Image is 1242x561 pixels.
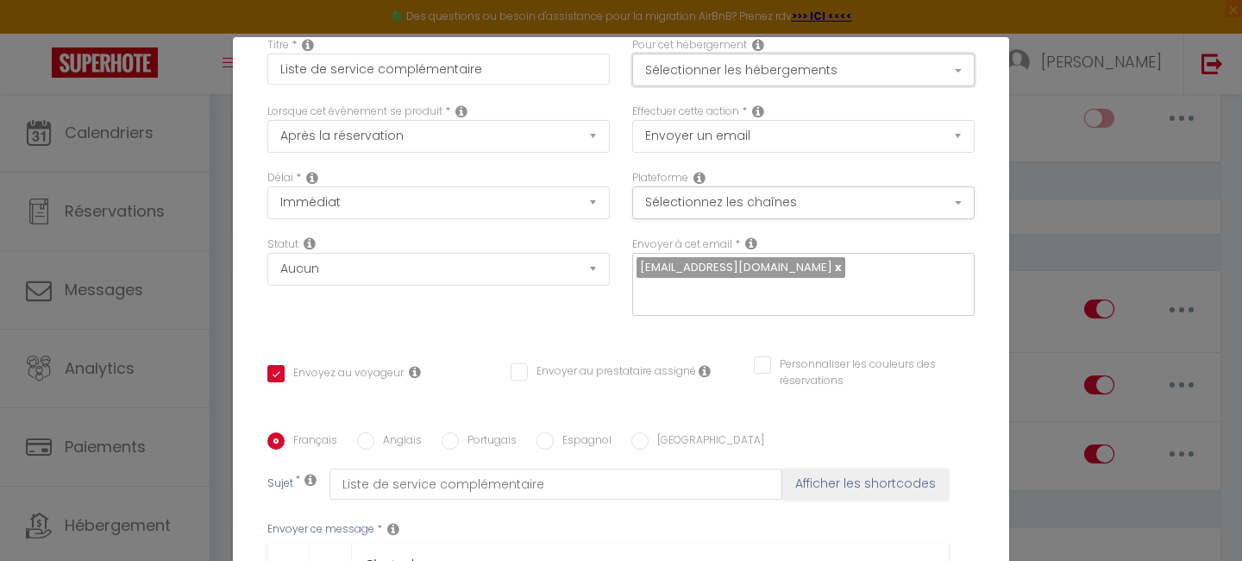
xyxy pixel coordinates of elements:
[632,104,739,120] label: Effectuer cette action
[632,170,688,186] label: Plateforme
[693,171,706,185] i: Action Channel
[267,104,442,120] label: Lorsque cet événement se produit
[782,469,949,500] button: Afficher les shortcodes
[306,171,318,185] i: Action Time
[752,38,764,52] i: This Rental
[267,476,293,494] label: Sujet
[649,432,764,451] label: [GEOGRAPHIC_DATA]
[632,37,747,54] label: Pour cet hébergement
[632,54,975,86] button: Sélectionner les hébergements
[304,236,316,250] i: Booking status
[745,236,757,250] i: Recipient
[640,259,832,275] span: [EMAIL_ADDRESS][DOMAIN_NAME]
[409,365,421,379] i: Envoyer au voyageur
[459,432,517,451] label: Portugais
[374,432,422,451] label: Anglais
[699,364,711,378] i: Envoyer au prestataire si il est assigné
[267,37,289,54] label: Titre
[267,236,298,253] label: Statut
[302,38,314,52] i: Title
[752,104,764,118] i: Action Type
[632,236,732,253] label: Envoyer à cet email
[455,104,467,118] i: Event Occur
[267,521,374,538] label: Envoyer ce message
[285,432,337,451] label: Français
[304,473,317,487] i: Subject
[267,170,293,186] label: Délai
[387,522,399,536] i: Message
[632,186,975,219] button: Sélectionnez les chaînes
[554,432,612,451] label: Espagnol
